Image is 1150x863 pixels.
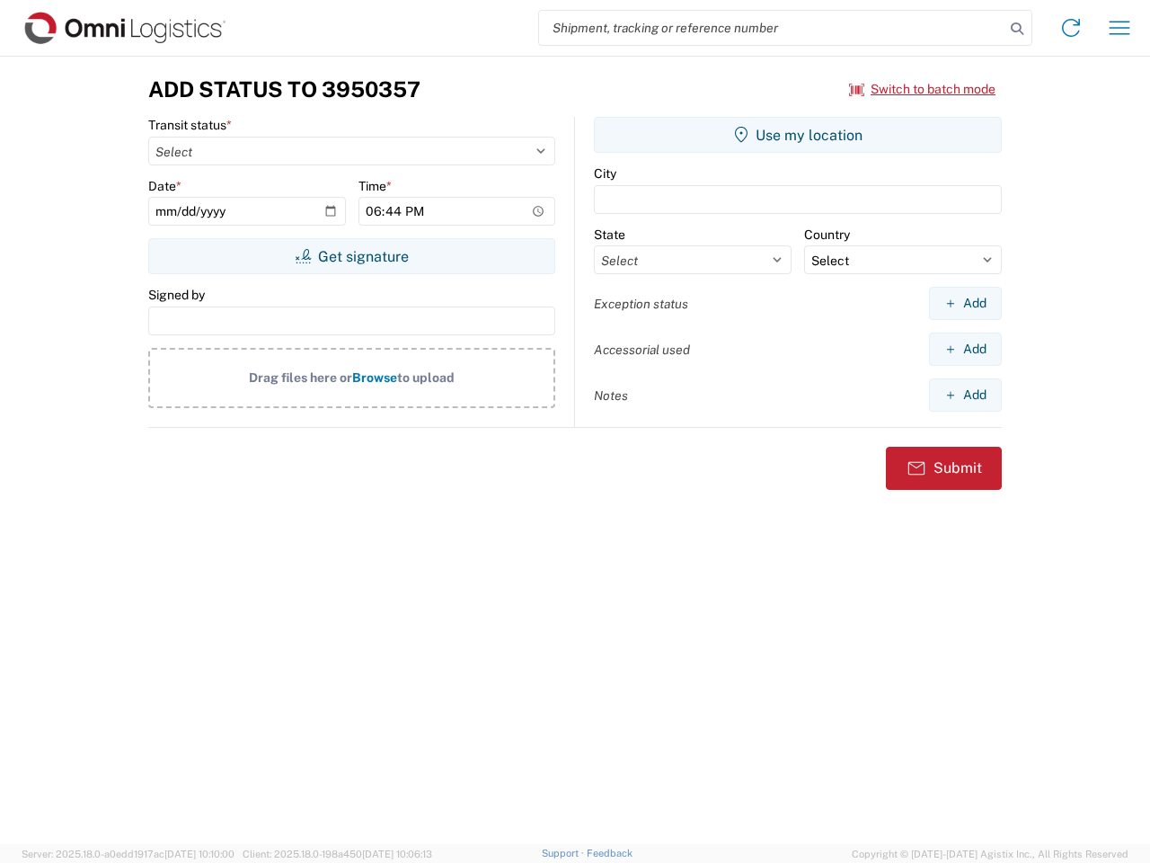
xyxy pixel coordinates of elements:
[594,296,688,312] label: Exception status
[358,178,392,194] label: Time
[929,333,1002,366] button: Add
[804,227,850,243] label: Country
[886,447,1002,490] button: Submit
[148,178,181,194] label: Date
[594,387,628,404] label: Notes
[352,370,397,385] span: Browse
[249,370,352,385] span: Drag files here or
[362,849,432,859] span: [DATE] 10:06:13
[148,76,420,102] h3: Add Status to 3950357
[587,848,632,859] a: Feedback
[148,238,555,274] button: Get signature
[594,165,616,182] label: City
[22,849,234,859] span: Server: 2025.18.0-a0edd1917ac
[397,370,455,385] span: to upload
[164,849,234,859] span: [DATE] 10:10:00
[148,287,205,303] label: Signed by
[852,846,1128,862] span: Copyright © [DATE]-[DATE] Agistix Inc., All Rights Reserved
[243,849,432,859] span: Client: 2025.18.0-198a450
[594,227,625,243] label: State
[539,11,1004,45] input: Shipment, tracking or reference number
[542,848,587,859] a: Support
[929,287,1002,320] button: Add
[594,342,690,358] label: Accessorial used
[849,75,995,104] button: Switch to batch mode
[929,378,1002,412] button: Add
[594,117,1002,153] button: Use my location
[148,117,232,133] label: Transit status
